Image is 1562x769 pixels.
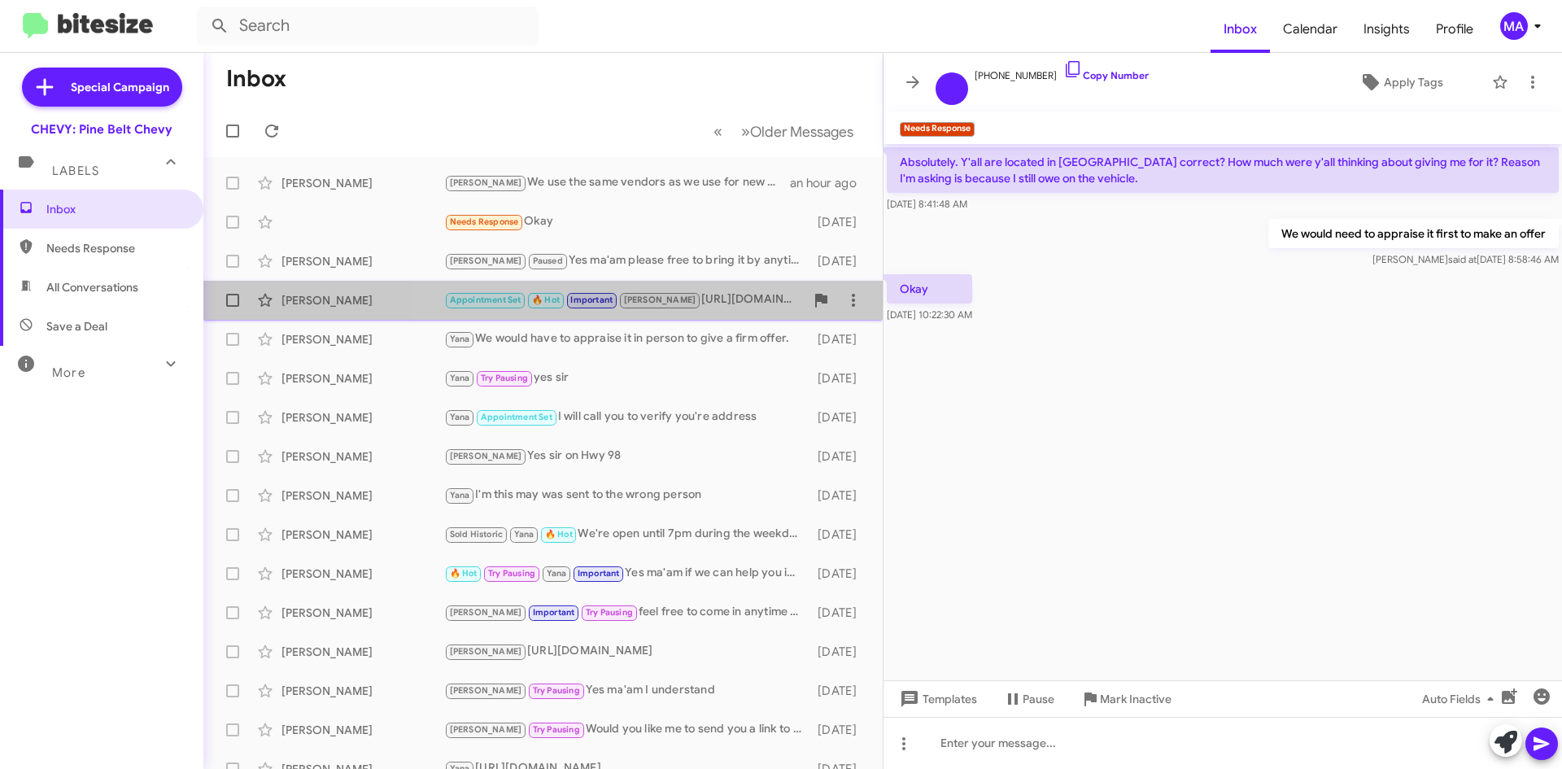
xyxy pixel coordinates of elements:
span: [DATE] 10:22:30 AM [887,308,972,321]
span: Paused [533,256,563,266]
div: [PERSON_NAME] [281,722,444,738]
div: [URL][DOMAIN_NAME] [444,291,805,309]
p: Absolutely. Y'all are located in [GEOGRAPHIC_DATA] correct? How much were y'all thinking about gi... [887,147,1559,193]
div: Okay [444,212,809,231]
div: [DATE] [809,722,870,738]
a: Inbox [1211,6,1270,53]
div: [PERSON_NAME] [281,566,444,582]
a: Profile [1423,6,1486,53]
div: [URL][DOMAIN_NAME] [444,642,809,661]
span: [PERSON_NAME] [450,724,522,735]
div: yes sir [444,369,809,387]
a: Special Campaign [22,68,182,107]
span: » [741,121,750,142]
div: [PERSON_NAME] [281,370,444,387]
span: 🔥 Hot [450,568,478,579]
span: [PERSON_NAME] [450,685,522,696]
button: Pause [990,684,1067,714]
button: Previous [704,115,732,148]
div: Would you like me to send you a link to some Tahoes we have available [444,720,809,739]
span: [PERSON_NAME] [DATE] 8:58:46 AM [1372,253,1559,265]
div: [PERSON_NAME] [281,644,444,660]
span: [PERSON_NAME] [450,256,522,266]
span: Yana [450,334,470,344]
div: [DATE] [809,566,870,582]
span: Save a Deal [46,318,107,334]
span: Calendar [1270,6,1350,53]
div: [PERSON_NAME] [281,527,444,543]
div: I will call you to verify you're address [444,408,809,426]
span: Inbox [46,201,185,217]
span: [PHONE_NUMBER] [975,59,1149,84]
span: Templates [897,684,977,714]
span: 🔥 Hot [532,295,560,305]
div: We would have to appraise it in person to give a firm offer. [444,330,809,348]
span: Labels [52,164,99,178]
div: [PERSON_NAME] [281,292,444,308]
div: We're open until 7pm during the weekday and 5pm on the weekends please feel free to come by when ... [444,525,809,544]
span: Important [578,568,620,579]
span: [DATE] 8:41:48 AM [887,198,967,210]
a: Copy Number [1063,69,1149,81]
div: [DATE] [809,409,870,426]
a: Insights [1350,6,1423,53]
p: We would need to appraise it first to make an offer [1268,219,1559,248]
div: [DATE] [809,253,870,269]
div: [DATE] [809,605,870,621]
div: [PERSON_NAME] [281,331,444,347]
span: Pause [1023,684,1054,714]
div: Yes ma'am if we can help you in any way please let us know [444,564,809,583]
div: Yes sir on Hwy 98 [444,447,809,465]
div: [PERSON_NAME] [281,683,444,699]
span: [PERSON_NAME] [624,295,696,305]
div: [DATE] [809,370,870,387]
div: [DATE] [809,448,870,465]
span: Yana [450,412,470,422]
div: [DATE] [809,644,870,660]
div: [DATE] [809,683,870,699]
div: Yes ma'am please free to bring it by anytime that is convenient for you [444,251,809,270]
div: [PERSON_NAME] [281,175,444,191]
div: an hour ago [790,175,870,191]
span: Needs Response [46,240,185,256]
span: Special Campaign [71,79,169,95]
span: « [713,121,722,142]
div: [DATE] [809,527,870,543]
div: MA [1500,12,1528,40]
div: CHEVY: Pine Belt Chevy [31,121,172,138]
button: Templates [884,684,990,714]
span: said at [1448,253,1477,265]
span: Auto Fields [1422,684,1500,714]
input: Search [197,7,539,46]
div: We use the same vendors as we use for new vehicles [444,173,790,192]
button: Next [731,115,863,148]
span: Needs Response [450,216,519,227]
span: Yana [514,529,534,540]
p: Okay [887,274,972,304]
span: Try Pausing [488,568,535,579]
div: feel free to come in anytime that works for you [444,603,809,622]
div: [DATE] [809,331,870,347]
span: Try Pausing [586,607,633,618]
small: Needs Response [900,122,975,137]
nav: Page navigation example [705,115,863,148]
div: [PERSON_NAME] [281,448,444,465]
span: Appointment Set [481,412,552,422]
span: Appointment Set [450,295,521,305]
span: Yana [450,373,470,383]
span: Try Pausing [533,724,580,735]
span: 🔥 Hot [545,529,573,540]
span: Yana [450,490,470,500]
h1: Inbox [226,66,286,92]
div: Yes ma'am I understand [444,681,809,700]
span: All Conversations [46,279,138,295]
span: [PERSON_NAME] [450,177,522,188]
button: Auto Fields [1409,684,1513,714]
div: I'm this may was sent to the wrong person [444,486,809,505]
button: Mark Inactive [1067,684,1185,714]
div: [PERSON_NAME] [281,409,444,426]
span: Mark Inactive [1100,684,1171,714]
span: Try Pausing [481,373,528,383]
